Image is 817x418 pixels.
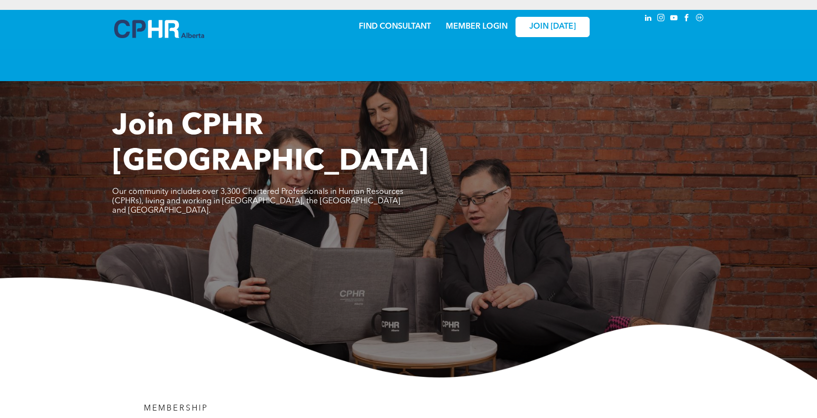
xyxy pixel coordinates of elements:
img: A blue and white logo for cp alberta [114,20,204,38]
span: JOIN [DATE] [529,22,576,32]
a: instagram [656,12,667,26]
a: linkedin [643,12,654,26]
a: JOIN [DATE] [516,17,590,37]
span: Join CPHR [GEOGRAPHIC_DATA] [112,112,429,177]
a: youtube [669,12,680,26]
a: MEMBER LOGIN [446,23,508,31]
span: MEMBERSHIP [144,405,209,413]
a: FIND CONSULTANT [359,23,431,31]
a: Social network [694,12,705,26]
span: Our community includes over 3,300 Chartered Professionals in Human Resources (CPHRs), living and ... [112,188,403,215]
a: facebook [682,12,692,26]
